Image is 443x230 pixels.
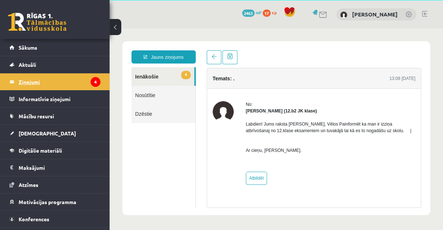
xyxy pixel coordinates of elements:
[352,11,398,18] a: [PERSON_NAME]
[22,39,85,57] a: 4Ienākošie
[19,159,100,176] legend: Maksājumi
[19,181,38,188] span: Atzīmes
[263,9,280,15] a: 17 xp
[242,9,255,17] span: 2463
[8,13,66,31] a: Rīgas 1. Tālmācības vidusskola
[19,216,49,222] span: Konferences
[9,193,100,210] a: Motivācijas programma
[136,143,157,156] a: Atbildēt
[103,47,125,53] h4: Temats: .
[22,76,86,95] a: Dzēstie
[242,9,261,15] a: 2463 mP
[9,91,100,107] a: Informatīvie ziņojumi
[22,22,86,35] a: Jauns ziņojums
[340,11,347,19] img: Matīss Liepiņš
[19,61,36,68] span: Aktuāli
[19,130,76,137] span: [DEMOGRAPHIC_DATA]
[9,125,100,142] a: [DEMOGRAPHIC_DATA]
[9,176,100,193] a: Atzīmes
[103,73,124,94] img: Leons Laikovskis
[263,9,271,17] span: 17
[256,9,261,15] span: mP
[9,142,100,159] a: Digitālie materiāli
[19,147,62,154] span: Digitālie materiāli
[272,9,276,15] span: xp
[91,77,100,87] i: 4
[136,92,306,125] p: Labdien! Jums raksta [PERSON_NAME], Vēlos Painformēt ka man ir izziņa atbrīvošanaj no 12.klase ek...
[72,42,81,51] span: 4
[19,199,76,205] span: Motivācijas programma
[19,73,100,90] legend: Ziņojumi
[9,211,100,227] a: Konferences
[280,47,306,53] div: 13:08 [DATE]
[136,80,207,85] strong: [PERSON_NAME] (12.b2 JK klase)
[9,159,100,176] a: Maksājumi
[9,73,100,90] a: Ziņojumi4
[136,73,306,79] div: No:
[22,57,86,76] a: Nosūtītie
[19,44,37,51] span: Sākums
[9,108,100,124] a: Mācību resursi
[19,91,100,107] legend: Informatīvie ziņojumi
[9,39,100,56] a: Sākums
[19,113,54,119] span: Mācību resursi
[9,56,100,73] a: Aktuāli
